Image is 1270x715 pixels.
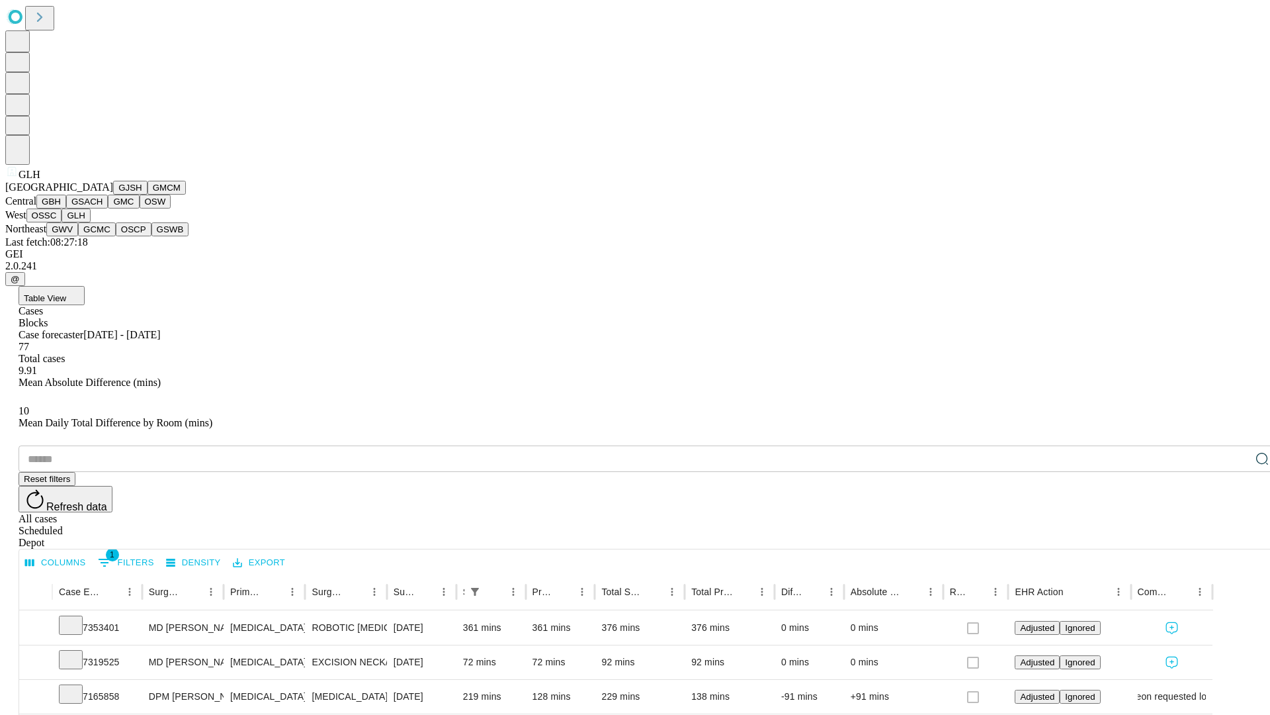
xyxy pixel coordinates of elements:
[1109,583,1128,601] button: Menu
[265,583,283,601] button: Sort
[230,553,288,573] button: Export
[202,583,220,601] button: Menu
[1065,692,1095,702] span: Ignored
[365,583,384,601] button: Menu
[781,611,837,645] div: 0 mins
[19,286,85,305] button: Table View
[1060,655,1100,669] button: Ignored
[19,341,29,352] span: 77
[532,587,554,597] div: Predicted In Room Duration
[1065,657,1095,667] span: Ignored
[36,195,66,209] button: GBH
[116,222,151,236] button: OSCP
[149,587,182,597] div: Surgeon Name
[781,587,802,597] div: Difference
[851,587,902,597] div: Absolute Difference
[644,583,663,601] button: Sort
[22,553,89,573] button: Select columns
[59,587,101,597] div: Case Epic Id
[781,645,837,679] div: 0 mins
[108,195,139,209] button: GMC
[394,645,450,679] div: [DATE]
[1015,587,1063,597] div: EHR Action
[183,583,202,601] button: Sort
[5,260,1265,272] div: 2.0.241
[163,553,224,573] button: Density
[1015,621,1060,635] button: Adjusted
[312,645,380,679] div: EXCISION NECK/CHEST SUBQ TUMOR, 3 CM OR MORE
[466,583,484,601] button: Show filters
[1020,692,1054,702] span: Adjusted
[140,195,171,209] button: OSW
[554,583,573,601] button: Sort
[106,548,119,561] span: 1
[24,293,66,303] span: Table View
[230,587,263,597] div: Primary Service
[59,645,136,679] div: 7319525
[504,583,523,601] button: Menu
[19,365,37,376] span: 9.91
[230,680,298,714] div: [MEDICAL_DATA]
[26,617,46,640] button: Expand
[781,680,837,714] div: -91 mins
[1118,680,1226,714] span: surgeon requested longer
[19,486,112,512] button: Refresh data
[5,195,36,207] span: Central
[463,611,519,645] div: 361 mins
[1015,690,1060,704] button: Adjusted
[151,222,189,236] button: GSWB
[851,611,937,645] div: 0 mins
[601,587,643,597] div: Total Scheduled Duration
[5,236,88,248] span: Last fetch: 08:27:18
[59,680,136,714] div: 7165858
[312,587,345,597] div: Surgery Name
[148,181,186,195] button: GMCM
[822,583,841,601] button: Menu
[1172,583,1191,601] button: Sort
[691,680,768,714] div: 138 mins
[601,645,678,679] div: 92 mins
[601,611,678,645] div: 376 mins
[19,329,83,340] span: Case forecaster
[663,583,681,601] button: Menu
[921,583,940,601] button: Menu
[1138,680,1206,714] div: surgeon requested longer
[394,611,450,645] div: [DATE]
[532,611,589,645] div: 361 mins
[5,248,1265,260] div: GEI
[83,329,160,340] span: [DATE] - [DATE]
[532,645,589,679] div: 72 mins
[46,222,78,236] button: GWV
[573,583,591,601] button: Menu
[102,583,120,601] button: Sort
[230,645,298,679] div: [MEDICAL_DATA]
[24,474,70,484] span: Reset filters
[950,587,967,597] div: Resolved in EHR
[532,680,589,714] div: 128 mins
[347,583,365,601] button: Sort
[601,680,678,714] div: 229 mins
[11,274,20,284] span: @
[5,209,26,220] span: West
[62,209,90,222] button: GLH
[19,405,29,416] span: 10
[5,272,25,286] button: @
[95,552,157,573] button: Show filters
[463,680,519,714] div: 219 mins
[986,583,1005,601] button: Menu
[149,680,217,714] div: DPM [PERSON_NAME] [PERSON_NAME]
[968,583,986,601] button: Sort
[1060,621,1100,635] button: Ignored
[312,680,380,714] div: [MEDICAL_DATA] RECESSION
[466,583,484,601] div: 1 active filter
[1015,655,1060,669] button: Adjusted
[394,680,450,714] div: [DATE]
[463,587,464,597] div: Scheduled In Room Duration
[5,181,113,193] span: [GEOGRAPHIC_DATA]
[851,645,937,679] div: 0 mins
[66,195,108,209] button: GSACH
[486,583,504,601] button: Sort
[1191,583,1209,601] button: Menu
[26,686,46,709] button: Expand
[691,587,733,597] div: Total Predicted Duration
